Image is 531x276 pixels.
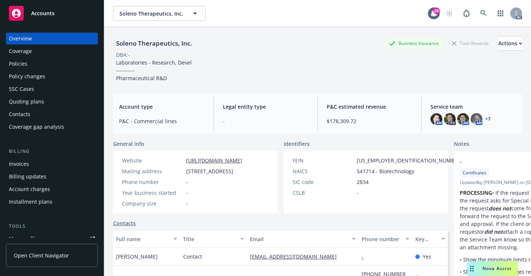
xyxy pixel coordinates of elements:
[122,157,183,164] div: Website
[122,200,183,207] div: Company size
[116,59,192,82] span: Laboratories - Research, Devel ---------- Pharmaceutical R&D
[113,219,136,227] a: Contacts
[442,6,457,21] a: Start snowing
[498,36,522,50] div: Actions
[493,6,508,21] a: Switch app
[113,230,180,248] button: Full name
[412,230,448,248] button: Key contact
[122,167,183,175] div: Mailing address
[186,189,188,197] span: -
[444,113,456,125] img: photo
[433,7,440,14] div: 28
[9,108,30,120] div: Contacts
[460,189,492,196] strong: PROCESSING
[463,170,487,176] span: Certificates
[431,103,516,111] span: Service team
[6,121,98,133] a: Coverage gap analysis
[9,171,46,183] div: Billing updates
[6,83,98,95] a: SSC Cases
[113,6,206,21] button: Soleno Therapeutics, Inc.
[357,167,414,175] span: 541714 - Biotechnology
[359,230,412,248] button: Phone number
[9,158,29,170] div: Invoices
[6,33,98,45] a: Overview
[180,230,247,248] button: Title
[498,36,522,51] button: Actions
[113,140,144,148] span: General info
[9,45,32,57] div: Coverage
[482,265,512,272] span: Nova Assist
[9,183,50,195] div: Account charges
[9,33,32,45] div: Overview
[9,83,34,95] div: SSC Cases
[293,178,354,186] div: SIC code
[183,253,202,260] span: Contact
[186,178,188,186] span: -
[357,178,369,186] span: 2834
[116,235,169,243] div: Full name
[9,233,40,245] div: Manage files
[357,189,359,197] span: -
[6,171,98,183] a: Billing updates
[116,51,130,59] div: DBA: -
[485,117,491,121] a: +7
[223,103,309,111] span: Legal entity type
[119,117,205,125] span: P&C - Commercial lines
[484,228,503,235] em: did not
[186,200,188,207] span: -
[6,108,98,120] a: Contacts
[250,235,347,243] div: Email
[431,113,442,125] img: photo
[284,140,310,148] span: Identifiers
[448,39,492,48] div: Total Rewards
[247,230,359,248] button: Email
[6,45,98,57] a: Coverage
[6,148,98,155] div: Billing
[6,158,98,170] a: Invoices
[6,3,98,24] a: Accounts
[327,103,412,111] span: P&C estimated revenue
[467,261,476,276] div: Drag to move
[250,253,343,260] a: [EMAIL_ADDRESS][DOMAIN_NAME]
[186,167,233,175] span: [STREET_ADDRESS]
[6,196,98,208] a: Installment plans
[9,196,52,208] div: Installment plans
[293,167,354,175] div: NAICS
[6,233,98,245] a: Manage files
[6,183,98,195] a: Account charges
[467,261,518,276] button: Nova Assist
[6,96,98,108] a: Quoting plans
[362,253,369,260] a: -
[9,96,44,108] div: Quoting plans
[9,70,45,82] div: Policy changes
[183,235,236,243] div: Title
[293,189,354,197] div: CSLB
[186,157,242,164] a: [URL][DOMAIN_NAME]
[223,117,309,125] span: -
[31,10,55,16] span: Accounts
[9,58,27,70] div: Policies
[6,223,98,230] div: Tools
[293,157,354,164] div: FEIN
[357,157,463,164] span: [US_EMPLOYER_IDENTIFICATION_NUMBER]
[6,58,98,70] a: Policies
[385,39,442,48] div: Business Insurance
[6,70,98,82] a: Policy changes
[471,113,482,125] img: photo
[122,189,183,197] div: Year business started
[327,117,412,125] span: $178,309.72
[362,235,401,243] div: Phone number
[122,178,183,186] div: Phone number
[454,140,469,149] span: Notes
[9,121,64,133] div: Coverage gap analysis
[116,253,158,260] span: [PERSON_NAME]
[476,6,491,21] a: Search
[119,10,184,17] span: Soleno Therapeutics, Inc.
[113,39,195,48] div: Soleno Therapeutics, Inc.
[14,252,69,259] span: Open Client Navigator
[423,253,431,260] span: Yes
[459,6,474,21] a: Report a Bug
[489,205,511,212] em: does not
[119,103,205,111] span: Account type
[415,235,437,243] div: Key contact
